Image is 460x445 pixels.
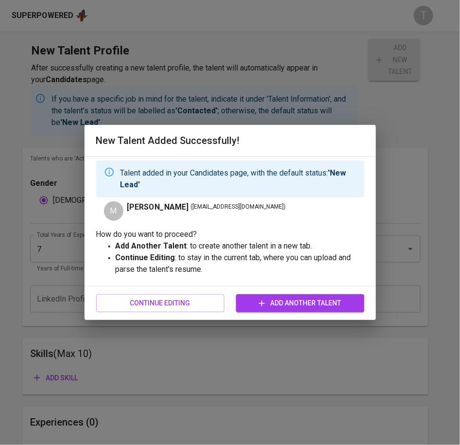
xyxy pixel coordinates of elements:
[96,294,224,312] button: Continue Editing
[120,167,357,191] p: Talent added in your Candidates page, with the default status:
[104,297,217,309] span: Continue Editing
[104,201,123,221] div: M
[116,253,175,262] strong: Continue Editing
[116,241,187,250] strong: Add Another Talent
[191,202,286,212] span: ( [EMAIL_ADDRESS][DOMAIN_NAME] )
[96,229,364,240] p: How do you want to proceed?
[127,201,189,213] span: [PERSON_NAME]
[244,297,357,309] span: Add Another Talent
[116,252,364,275] p: : to stay in the current tab, where you can upload and parse the talent's resume.
[96,133,364,148] h6: New Talent Added Successfully!
[236,294,364,312] button: Add Another Talent
[116,240,364,252] p: : to create another talent in a new tab.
